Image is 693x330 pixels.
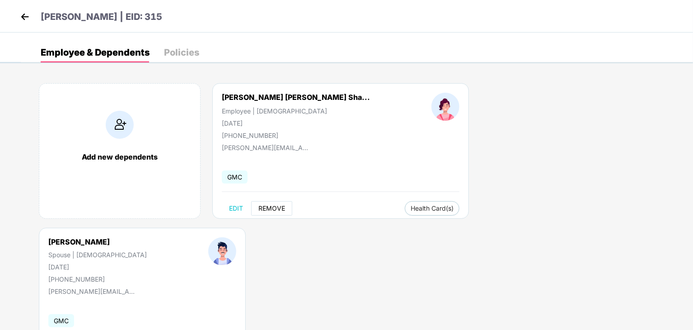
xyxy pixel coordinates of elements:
img: profileImage [431,93,459,121]
div: Employee & Dependents [41,48,150,57]
img: addIcon [106,111,134,139]
span: GMC [222,170,248,184]
div: [PERSON_NAME][EMAIL_ADDRESS][DOMAIN_NAME] [222,144,312,151]
div: [PERSON_NAME] [PERSON_NAME] Sha... [222,93,370,102]
img: profileImage [208,237,236,265]
div: [PHONE_NUMBER] [48,275,147,283]
div: Spouse | [DEMOGRAPHIC_DATA] [48,251,147,259]
button: EDIT [222,201,250,216]
button: REMOVE [251,201,292,216]
span: REMOVE [258,205,285,212]
div: [DATE] [48,263,147,271]
div: Policies [164,48,199,57]
p: [PERSON_NAME] | EID: 315 [41,10,162,24]
div: [PERSON_NAME][EMAIL_ADDRESS][DOMAIN_NAME] [48,288,139,295]
span: EDIT [229,205,243,212]
button: Health Card(s) [405,201,459,216]
img: back [18,10,32,24]
span: GMC [48,314,74,327]
div: Employee | [DEMOGRAPHIC_DATA] [222,107,370,115]
div: [PERSON_NAME] [48,237,147,246]
div: [PHONE_NUMBER] [222,132,370,139]
div: Add new dependents [48,152,191,161]
div: [DATE] [222,119,370,127]
span: Health Card(s) [411,206,454,211]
